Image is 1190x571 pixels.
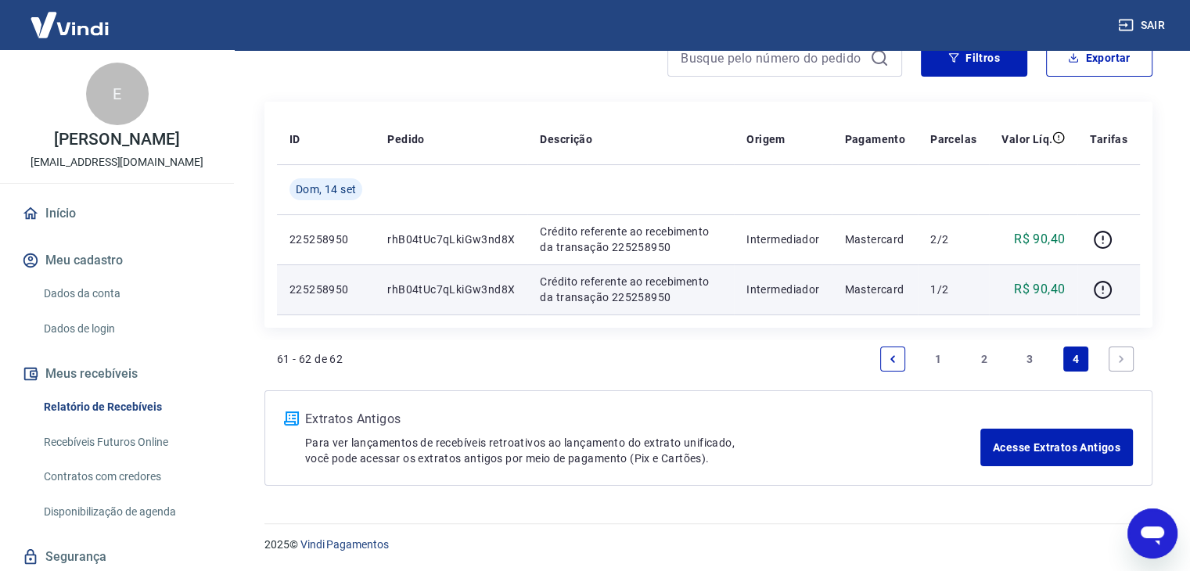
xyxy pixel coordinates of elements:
a: Page 1 [926,347,951,372]
p: Pedido [387,131,424,147]
img: ícone [284,411,299,426]
a: Disponibilização de agenda [38,496,215,528]
p: R$ 90,40 [1014,280,1065,299]
a: Recebíveis Futuros Online [38,426,215,458]
button: Meus recebíveis [19,357,215,391]
a: Dados da conta [38,278,215,310]
p: Intermediador [746,232,819,247]
div: E [86,63,149,125]
p: Extratos Antigos [305,410,980,429]
p: ID [289,131,300,147]
span: Dom, 14 set [296,181,356,197]
a: Page 3 [1017,347,1042,372]
p: Pagamento [844,131,905,147]
p: Crédito referente ao recebimento da transação 225258950 [540,274,721,305]
input: Busque pelo número do pedido [681,46,864,70]
p: [EMAIL_ADDRESS][DOMAIN_NAME] [31,154,203,171]
button: Sair [1115,11,1171,40]
a: Page 2 [972,347,997,372]
a: Dados de login [38,313,215,345]
p: 225258950 [289,282,362,297]
p: 225258950 [289,232,362,247]
p: Valor Líq. [1001,131,1052,147]
ul: Pagination [874,340,1140,378]
p: Descrição [540,131,592,147]
a: Page 4 is your current page [1063,347,1088,372]
button: Filtros [921,39,1027,77]
p: [PERSON_NAME] [54,131,179,148]
p: rhB04tUc7qLkiGw3nd8X [387,282,515,297]
a: Previous page [880,347,905,372]
p: Intermediador [746,282,819,297]
p: Crédito referente ao recebimento da transação 225258950 [540,224,721,255]
p: Para ver lançamentos de recebíveis retroativos ao lançamento do extrato unificado, você pode aces... [305,435,980,466]
a: Relatório de Recebíveis [38,391,215,423]
a: Vindi Pagamentos [300,538,389,551]
a: Início [19,196,215,231]
p: 2025 © [264,537,1152,553]
a: Next page [1109,347,1134,372]
p: Parcelas [930,131,976,147]
a: Contratos com credores [38,461,215,493]
iframe: Botão para abrir a janela de mensagens [1127,508,1177,558]
p: 2/2 [930,232,976,247]
p: 1/2 [930,282,976,297]
a: Acesse Extratos Antigos [980,429,1133,466]
button: Meu cadastro [19,243,215,278]
button: Exportar [1046,39,1152,77]
p: 61 - 62 de 62 [277,351,343,367]
p: Mastercard [844,282,905,297]
p: rhB04tUc7qLkiGw3nd8X [387,232,515,247]
p: Tarifas [1090,131,1127,147]
p: Mastercard [844,232,905,247]
img: Vindi [19,1,120,48]
p: Origem [746,131,785,147]
p: R$ 90,40 [1014,230,1065,249]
